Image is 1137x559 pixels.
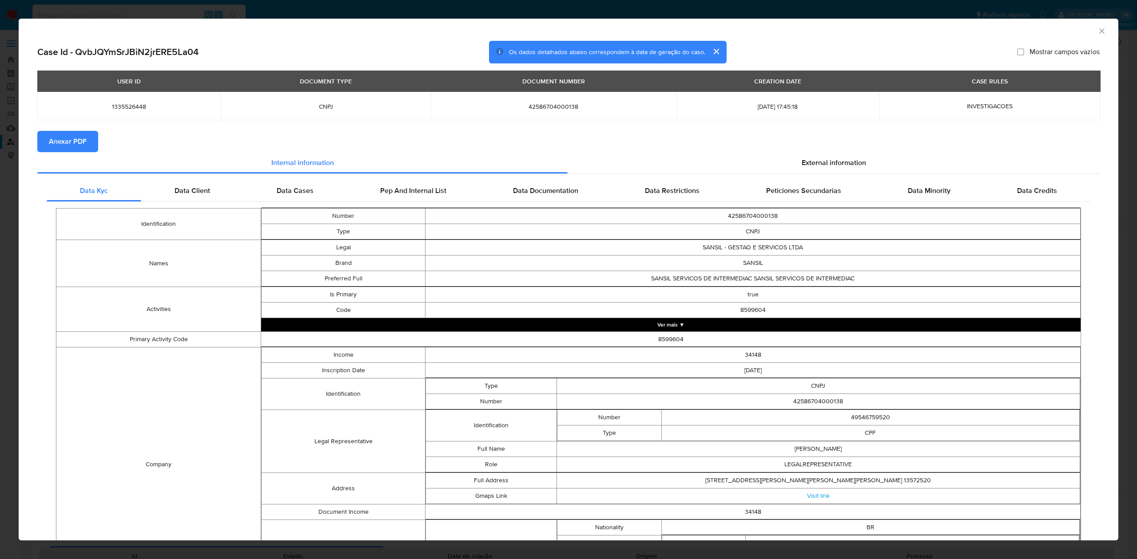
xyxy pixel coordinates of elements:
td: Brand [262,256,425,271]
td: Address [262,473,425,504]
td: Primary Activity Code [56,332,261,347]
td: [DATE] [425,363,1081,378]
td: Inscription Date [262,363,425,378]
td: [PERSON_NAME] [557,441,1080,457]
h2: Case Id - QvbJQYmSrJBiN2jrERE5La04 [37,46,199,58]
button: Fechar a janela [1097,27,1105,35]
td: Number [662,535,745,551]
div: USER ID [112,74,146,89]
span: Data Client [175,185,210,196]
span: Data Credits [1017,185,1057,196]
td: Number [262,209,425,224]
td: Is Primary [262,287,425,303]
td: 49546759520 [661,410,1079,425]
div: Detailed internal info [47,180,1090,201]
td: [STREET_ADDRESS][PERSON_NAME][PERSON_NAME][PERSON_NAME] 13572520 [557,473,1080,488]
td: CPF [661,425,1079,441]
td: 34148 [425,504,1081,520]
td: Full Name [426,441,557,457]
td: SANSIL [425,256,1081,271]
td: Number [426,394,557,409]
span: Data Cases [277,185,314,196]
button: cerrar [705,41,727,62]
span: 1335526448 [48,102,210,110]
span: [DATE] 17:45:18 [687,102,868,110]
span: Data Documentation [513,185,578,196]
button: Expand array [261,318,1081,331]
td: CNPJ [425,224,1081,240]
span: Data Restrictions [645,185,700,196]
span: Data Kyc [80,185,108,196]
td: LEGALREPRESENTATIVE [557,457,1080,472]
td: Type [426,378,557,394]
td: SANSIL SERVICOS DE INTERMEDIAC SANSIL SERVICOS DE INTERMEDIAC [425,271,1081,287]
td: 42586704000138 [557,394,1080,409]
td: Names [56,240,261,287]
span: External information [802,157,866,168]
span: Data Minority [908,185,950,196]
td: Number [557,410,661,425]
span: Pep And Internal List [380,185,446,196]
td: Income [262,347,425,363]
span: CNPJ [231,102,420,110]
td: 03399248539 [745,535,1079,551]
td: Identification [426,410,557,441]
div: CREATION DATE [749,74,807,89]
td: 8599604 [425,303,1081,318]
td: Full Address [426,473,557,488]
span: Mostrar campos vazios [1030,47,1100,56]
span: Internal information [271,157,334,168]
input: Mostrar campos vazios [1017,48,1024,55]
span: 42586704000138 [441,102,665,110]
div: closure-recommendation-modal [19,19,1118,540]
td: SANSIL - GESTAO E SERVICOS LTDA [425,240,1081,256]
td: Identification [56,209,261,240]
span: Os dados detalhados abaixo correspondem à data de geração do caso. [509,47,705,56]
td: Type [557,425,661,441]
div: DOCUMENT NUMBER [517,74,590,89]
td: 8599604 [261,332,1081,347]
td: Code [262,303,425,318]
div: Detailed info [37,152,1100,173]
td: 34148 [425,347,1081,363]
td: Legal Representative [262,410,425,473]
td: 42586704000138 [425,209,1081,224]
td: true [425,287,1081,303]
td: Activities [56,287,261,332]
td: Gmaps Link [426,488,557,504]
span: Anexar PDF [49,132,87,151]
td: Nationality [557,520,661,535]
span: Peticiones Secundarias [766,185,841,196]
td: CNPJ [557,378,1080,394]
div: CASE RULES [966,74,1013,89]
td: Document Income [262,504,425,520]
td: Preferred Full [262,271,425,287]
td: BR [661,520,1079,535]
div: DOCUMENT TYPE [294,74,357,89]
td: Identification [262,378,425,410]
td: Type [262,224,425,240]
span: INVESTIGACOES [967,102,1013,110]
a: Visit link [807,491,830,500]
td: Role [426,457,557,472]
td: Legal [262,240,425,256]
button: Anexar PDF [37,131,98,152]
